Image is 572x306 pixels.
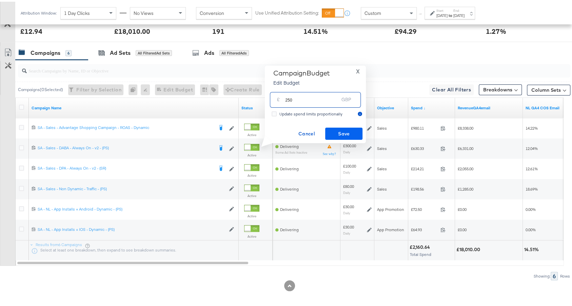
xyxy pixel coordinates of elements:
[551,270,558,279] div: 6
[38,144,214,150] a: SA - Sales - DABA - Always On - v2 - (PS)
[526,124,538,129] span: 14.22%
[31,47,60,55] div: Campaigns
[560,272,570,277] div: Rows
[273,78,330,84] p: Edit Budget
[200,8,224,15] span: Conversion
[356,65,360,74] span: X
[343,223,354,228] div: £30.00
[136,48,172,54] div: All Filtered Ad Sets
[436,7,448,11] label: Start:
[377,104,406,109] a: Your campaign's objective.
[395,25,417,35] div: £94.29
[244,212,259,217] label: Active
[27,60,520,73] input: Search Campaigns by Name, ID or Objective
[244,131,259,135] label: Active
[280,185,299,190] span: Delivering
[291,128,322,136] span: Cancel
[458,104,520,109] a: Transaction Revenue - The total sale revenue
[280,205,299,210] span: Delivering
[20,25,42,35] div: £12.94
[244,172,259,176] label: Active
[377,144,387,149] span: Sales
[526,165,538,170] span: 12.61%
[417,12,424,14] span: ↑
[343,189,350,193] sub: Daily
[524,245,541,251] div: 14.51%
[479,83,522,93] button: Breakdowns
[448,11,453,16] strong: to
[343,148,350,152] sub: Daily
[280,225,299,231] span: Delivering
[411,185,438,190] span: £198.56
[65,48,72,54] div: 6
[527,83,570,94] button: Column Sets
[255,8,319,15] label: Use Unified Attribution Setting:
[343,230,350,234] sub: Daily
[377,225,404,231] span: App Promotion
[377,185,387,190] span: Sales
[411,205,438,210] span: £72.50
[526,205,536,210] span: 0.00%
[18,85,63,91] div: Campaigns ( 0 Selected)
[38,123,214,129] div: SA - Sales - Advantage Shopping Campaign - ROAS - Dynamic
[410,242,432,249] div: £2,160.64
[453,7,465,11] label: End:
[274,93,282,106] div: £
[343,182,354,188] div: £80.00
[280,165,299,170] span: Delivering
[353,67,362,72] button: X
[241,104,270,109] a: Shows the current state of your Ad Campaign.
[280,142,299,147] span: Delivering
[64,8,90,15] span: 1 Day Clicks
[303,25,328,35] div: 14.51%
[411,165,438,170] span: £214.21
[456,245,482,251] div: £18,010.00
[244,192,259,196] label: Active
[38,184,225,190] a: SA - Sales - Non Dynamic - Traffic - (PS)
[134,8,154,15] span: No Views
[325,126,362,138] button: Save
[38,144,214,149] div: SA - Sales - DABA - Always On - v2 - (PS)
[458,165,473,170] span: £2,055.00
[458,205,467,210] span: £0.00
[244,233,259,237] label: Active
[204,47,214,55] div: Ads
[38,205,225,211] a: SA - NL - App Installs + Android - Dynamic - (PS)
[411,104,452,109] a: The total amount spent to date.
[526,225,536,231] span: 0.00%
[411,124,438,129] span: £980.11
[20,9,57,14] div: Attribution Window:
[273,67,330,75] div: Campaign Budget
[244,151,259,156] label: Active
[38,164,214,169] div: SA - Sales - DPA - Always On - v2 - (SR)
[377,205,404,210] span: App Promotion
[436,11,448,17] div: [DATE]
[377,165,387,170] span: Sales
[339,93,354,106] div: GBP
[279,110,342,115] span: Update spend limits proportionally
[458,225,467,231] span: £0.00
[288,126,325,138] button: Cancel
[453,11,465,17] div: [DATE]
[38,225,225,231] a: SA - NL - App Installs + IOS - Dynamic - (PS)
[212,25,224,35] div: 191
[343,169,350,173] sub: Daily
[343,162,356,167] div: £100.00
[275,149,307,153] sub: Some Ad Sets Inactive
[38,205,225,210] div: SA - NL - App Installs + Android - Dynamic - (PS)
[343,141,356,147] div: £300.00
[129,83,141,93] div: 0
[343,209,350,213] sub: Daily
[458,144,473,149] span: £6,331.00
[533,272,551,277] div: Showing:
[219,48,249,54] div: All Filtered Ads
[38,164,214,171] a: SA - Sales - DPA - Always On - v2 - (SR)
[343,202,354,208] div: £30.00
[328,128,360,136] span: Save
[364,8,381,15] span: Custom
[526,144,538,149] span: 12.04%
[411,225,438,231] span: £64.93
[38,123,214,130] a: SA - Sales - Advantage Shopping Campaign - ROAS - Dynamic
